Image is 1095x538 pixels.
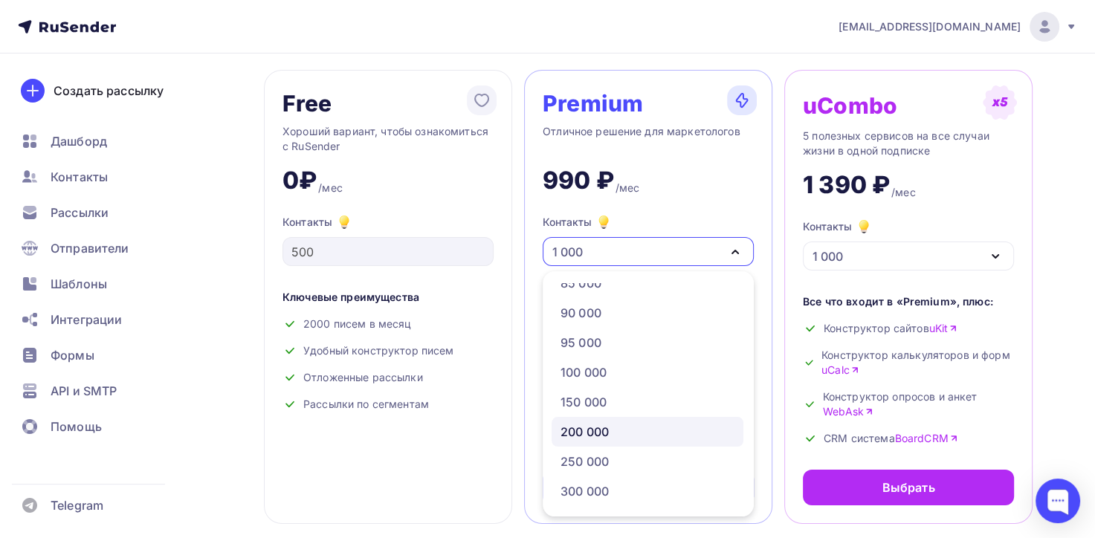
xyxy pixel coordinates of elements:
[282,397,494,412] div: Рассылки по сегментам
[282,343,494,358] div: Удобный конструктор писем
[51,382,117,400] span: API и SMTP
[54,82,164,100] div: Создать рассылку
[51,204,109,221] span: Рассылки
[803,218,873,236] div: Контакты
[51,418,102,435] span: Помощь
[803,218,1014,270] button: Контакты 1 000
[543,91,643,115] div: Premium
[929,321,958,336] a: uKit
[12,269,189,299] a: Шаблоны
[51,311,122,328] span: Интеграции
[543,124,754,154] div: Отличное решение для маркетологов
[821,363,859,377] a: uCalc
[561,393,607,411] div: 150 000
[803,170,890,200] div: 1 390 ₽
[882,479,935,496] div: Выбрать
[813,247,843,265] div: 1 000
[561,274,601,292] div: 85 000
[895,431,958,446] a: BoardCRM
[561,334,601,351] div: 95 000
[282,370,494,385] div: Отложенные рассылки
[616,181,640,195] div: /мес
[824,431,958,446] span: CRM система
[543,166,614,195] div: 990 ₽
[51,132,107,150] span: Дашборд
[561,423,609,441] div: 200 000
[12,162,189,192] a: Контакты
[543,213,754,266] button: Контакты 1 000
[282,166,317,195] div: 0₽
[282,317,494,331] div: 2000 писем в месяц
[51,239,129,257] span: Отправители
[282,213,494,231] div: Контакты
[823,404,874,419] a: WebAsk
[824,321,957,336] span: Конструктор сайтов
[282,124,494,154] div: Хороший вариант, чтобы ознакомиться с RuSender
[51,346,94,364] span: Формы
[543,213,613,231] div: Контакты
[12,233,189,263] a: Отправители
[12,340,189,370] a: Формы
[51,168,108,186] span: Контакты
[561,453,609,470] div: 250 000
[12,198,189,227] a: Рассылки
[839,12,1077,42] a: [EMAIL_ADDRESS][DOMAIN_NAME]
[51,275,107,293] span: Шаблоны
[803,94,897,117] div: uCombo
[891,185,916,200] div: /мес
[51,496,103,514] span: Telegram
[561,363,607,381] div: 100 000
[552,243,583,261] div: 1 000
[543,271,754,516] ul: Контакты 1 000
[561,482,609,500] div: 300 000
[823,389,1014,419] span: Конструктор опросов и анкет
[561,304,601,322] div: 90 000
[318,181,343,195] div: /мес
[821,348,1014,377] span: Конструктор калькуляторов и форм
[282,290,494,305] div: Ключевые преимущества
[839,19,1021,34] span: [EMAIL_ADDRESS][DOMAIN_NAME]
[282,91,332,115] div: Free
[803,129,1014,158] div: 5 полезных сервисов на все случаи жизни в одной подписке
[12,126,189,156] a: Дашборд
[803,294,1014,309] div: Все что входит в «Premium», плюс:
